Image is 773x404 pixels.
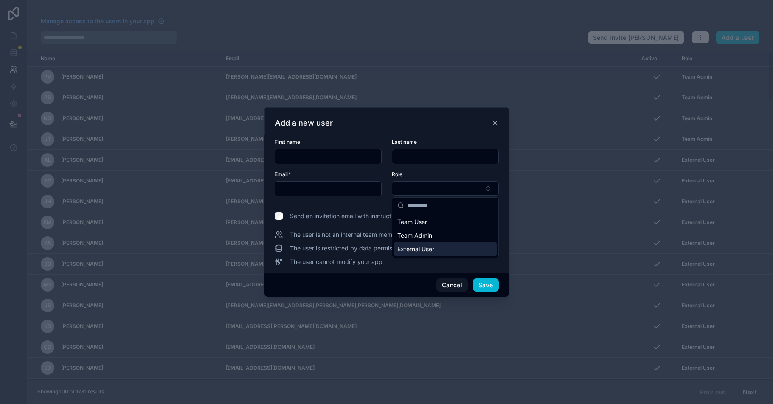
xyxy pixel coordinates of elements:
[275,171,288,177] span: Email
[392,213,498,258] div: Suggestions
[473,278,498,292] button: Save
[397,245,434,253] span: External User
[397,231,432,240] span: Team Admin
[275,212,283,220] input: Send an invitation email with instructions to log in
[275,118,333,128] h3: Add a new user
[290,258,382,266] span: The user cannot modify your app
[290,244,406,252] span: The user is restricted by data permissions
[436,278,468,292] button: Cancel
[397,218,427,226] span: Team User
[392,181,499,196] button: Select Button
[392,171,402,177] span: Role
[275,139,300,145] span: First name
[392,139,417,145] span: Last name
[290,230,402,239] span: The user is not an internal team member
[290,212,426,220] span: Send an invitation email with instructions to log in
